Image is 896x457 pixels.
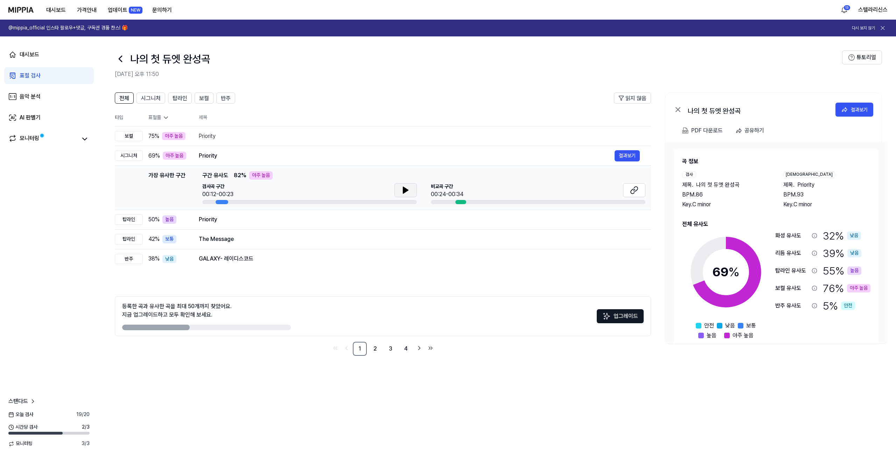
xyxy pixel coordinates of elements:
[688,105,828,114] div: 나의 첫 듀엣 완성곡
[614,92,651,104] button: 읽지 않음
[4,88,94,105] a: 음악 분석
[682,171,696,178] div: 검사
[839,4,850,15] button: 알림13
[823,228,861,243] div: 32 %
[783,191,870,199] div: BPM. 93
[841,302,855,310] div: 안전
[775,302,809,310] div: 반주 유사도
[199,94,209,103] span: 보컬
[775,284,809,292] div: 보컬 유사도
[119,94,129,103] span: 전체
[199,235,640,243] div: The Message
[775,266,809,275] div: 탑라인 유사도
[202,183,233,190] span: 검사곡 구간
[733,124,770,138] button: 공유하기
[847,249,861,257] div: 낮음
[707,331,716,340] span: 높음
[4,67,94,84] a: 표절 검사
[842,50,882,64] button: 튜토리얼
[162,132,185,140] div: 아주 높음
[82,440,90,447] span: 3 / 3
[682,191,769,199] div: BPM. 86
[775,231,809,240] div: 화성 유사도
[199,132,640,140] div: Priority
[20,71,41,80] div: 표절 검사
[115,151,143,161] div: 시그니처
[115,342,651,356] nav: pagination
[847,266,861,275] div: 높음
[136,92,165,104] button: 시그니처
[122,302,232,319] div: 등록한 곡과 유사한 곡을 최대 50개까지 찾았어요. 지금 업그레이드하고 모두 확인해 보세요.
[163,152,186,160] div: 아주 높음
[162,215,176,224] div: 높음
[704,321,714,330] span: 안전
[744,126,764,135] div: 공유하기
[82,424,90,431] span: 2 / 3
[8,25,128,32] h1: @mippia_official 인스타 팔로우+댓글, 구독권 경품 찬스! 🎁
[615,150,640,161] button: 결과보기
[823,246,861,261] div: 39 %
[173,94,187,103] span: 탑라인
[851,106,868,113] div: 결과보기
[8,424,37,431] span: 시간당 검사
[733,331,754,340] span: 아주 높음
[199,109,651,126] th: 제목
[202,171,228,180] span: 구간 유사도
[148,235,160,243] span: 42 %
[797,181,814,189] span: Priority
[71,3,102,17] button: 가격안내
[216,92,235,104] button: 반주
[195,92,213,104] button: 보컬
[597,309,644,323] button: 업그레이드
[4,46,94,63] a: 대시보드
[115,131,143,141] div: 보컬
[148,132,159,140] span: 75 %
[129,7,142,14] div: NEW
[682,220,870,228] h2: 전체 유사도
[115,234,143,244] div: 탑라인
[115,254,143,264] div: 반주
[682,127,688,134] img: PDF Download
[431,183,463,190] span: 비교곡 구간
[775,249,809,257] div: 리듬 유사도
[168,92,192,104] button: 탑라인
[234,171,246,180] span: 82 %
[783,171,835,178] div: [DEMOGRAPHIC_DATA]
[115,109,143,126] th: 타입
[102,3,147,17] button: 업데이트NEW
[221,94,231,103] span: 반주
[384,342,398,356] a: 3
[835,103,873,117] button: 결과보기
[102,0,147,20] a: 업데이트NEW
[162,255,176,263] div: 낮음
[602,312,611,320] img: Sparkles
[783,181,794,189] span: 제목 .
[20,50,39,59] div: 대시보드
[691,126,723,135] div: PDF 다운로드
[847,284,870,292] div: 아주 높음
[249,171,273,180] div: 아주 높음
[162,235,176,243] div: 보통
[426,343,435,353] a: Go to last page
[20,134,39,144] div: 모니터링
[202,190,233,199] div: 00:12-00:23
[148,171,185,204] div: 가장 유사한 구간
[148,152,160,160] span: 69 %
[728,264,740,279] span: %
[199,152,615,160] div: Priority
[858,6,888,14] button: 스텔라리신스
[148,255,160,263] span: 38 %
[141,94,161,103] span: 시그니처
[625,94,646,103] span: 읽지 않음
[665,142,887,344] a: 곡 정보검사제목.나의 첫 듀엣 완성곡BPM.86Key.C minor[DEMOGRAPHIC_DATA]제목.PriorityBPM.93Key.C minor전체 유사도69%안전낮음보...
[147,3,177,17] button: 문의하기
[823,298,855,313] div: 5 %
[148,114,188,121] div: 표절률
[115,92,134,104] button: 전체
[8,440,33,447] span: 모니터링
[41,3,71,17] a: 대시보드
[682,181,693,189] span: 제목 .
